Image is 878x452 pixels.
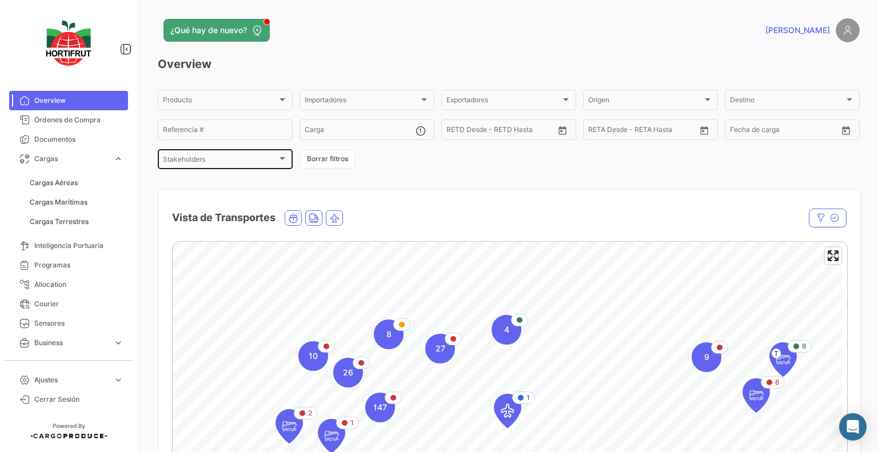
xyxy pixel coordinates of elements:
[34,318,123,329] span: Sensores
[34,394,123,405] span: Cerrar Sesión
[425,334,455,363] div: Map marker
[386,329,392,340] span: 8
[769,342,797,377] div: Map marker
[692,342,721,372] div: Map marker
[772,349,781,358] span: T
[298,341,328,371] div: Map marker
[775,377,780,387] span: 6
[365,393,395,422] div: Map marker
[526,393,530,403] span: 1
[343,367,353,378] span: 26
[285,211,301,225] button: Ocean
[494,394,521,428] div: Map marker
[504,324,509,335] span: 4
[25,213,128,230] a: Cargas Terrestres
[765,25,830,36] span: [PERSON_NAME]
[170,25,247,36] span: ¿Qué hay de nuevo?
[34,299,123,309] span: Courier
[30,217,89,227] span: Cargas Terrestres
[25,174,128,191] a: Cargas Aéreas
[730,127,751,135] input: Desde
[300,150,356,169] button: Borrar filtros
[333,358,363,387] div: Map marker
[373,402,387,413] span: 147
[446,127,467,135] input: Desde
[34,115,123,125] span: Órdenes de Compra
[276,409,303,443] div: Map marker
[163,157,277,165] span: Stakeholders
[34,279,123,290] span: Allocation
[40,14,97,73] img: logo-hortifrut.svg
[9,236,128,255] a: Inteligencia Portuaria
[113,338,123,348] span: expand_more
[163,19,270,42] button: ¿Qué hay de nuevo?
[113,375,123,385] span: expand_more
[34,95,123,106] span: Overview
[9,275,128,294] a: Allocation
[436,343,445,354] span: 27
[309,350,318,362] span: 10
[34,154,109,164] span: Cargas
[9,130,128,149] a: Documentos
[588,127,609,135] input: Desde
[475,127,526,135] input: Hasta
[34,241,123,251] span: Inteligencia Portuaria
[306,211,322,225] button: Land
[492,315,521,345] div: Map marker
[163,98,277,106] span: Producto
[30,178,78,188] span: Cargas Aéreas
[34,338,109,348] span: Business
[350,418,354,428] span: 1
[588,98,703,106] span: Origen
[704,351,709,363] span: 9
[308,408,312,418] span: 2
[9,91,128,110] a: Overview
[9,294,128,314] a: Courier
[696,122,713,139] button: Open calendar
[34,134,123,145] span: Documentos
[554,122,571,139] button: Open calendar
[34,260,123,270] span: Programas
[837,122,855,139] button: Open calendar
[30,197,87,207] span: Cargas Marítimas
[374,319,404,349] div: Map marker
[113,154,123,164] span: expand_more
[158,56,860,72] h3: Overview
[305,98,419,106] span: Importadores
[759,127,810,135] input: Hasta
[172,210,276,226] h4: Vista de Transportes
[617,127,668,135] input: Hasta
[9,314,128,333] a: Sensores
[9,110,128,130] a: Órdenes de Compra
[743,378,770,413] div: Map marker
[446,98,561,106] span: Exportadores
[825,247,841,264] button: Enter fullscreen
[836,18,860,42] img: placeholder-user.png
[9,255,128,275] a: Programas
[839,413,867,441] div: Abrir Intercom Messenger
[802,341,807,351] span: 8
[34,375,109,385] span: Ajustes
[25,194,128,211] a: Cargas Marítimas
[730,98,844,106] span: Destino
[326,211,342,225] button: Air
